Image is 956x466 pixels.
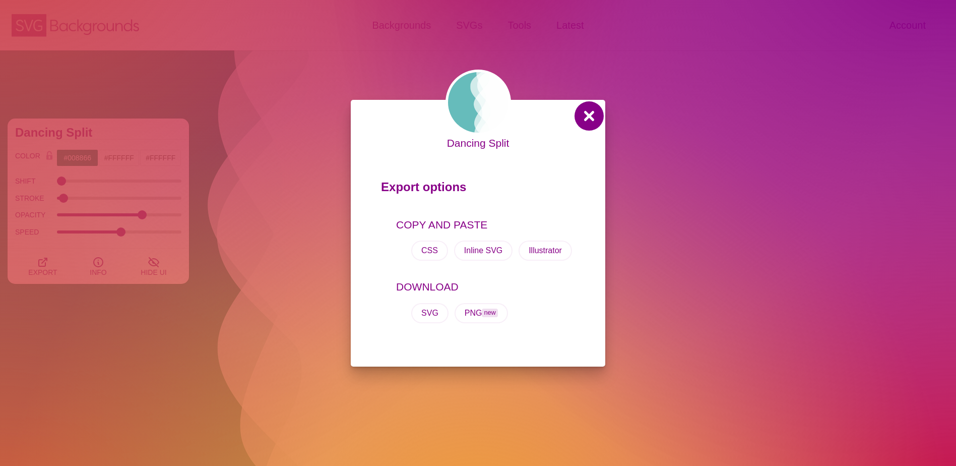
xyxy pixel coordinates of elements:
[455,303,508,323] button: PNGnew
[519,241,572,261] button: Illustrator
[482,309,497,317] span: new
[454,241,513,261] button: Inline SVG
[396,217,575,233] p: COPY AND PASTE
[411,303,449,323] button: SVG
[411,241,448,261] button: CSS
[445,70,511,135] img: vertical flowing waves animated divider
[445,135,511,151] p: Dancing Split
[381,176,575,204] p: Export options
[396,279,575,295] p: DOWNLOAD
